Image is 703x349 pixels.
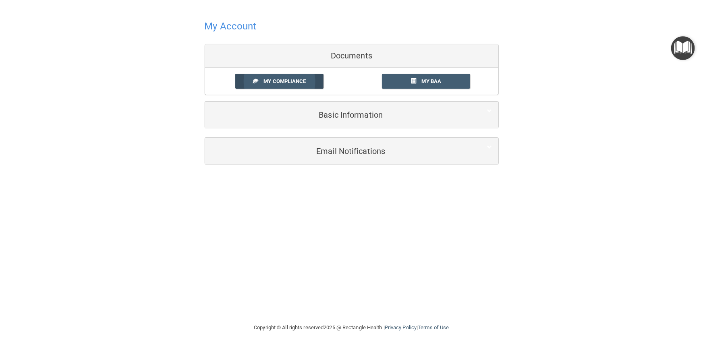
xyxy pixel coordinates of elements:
h5: Email Notifications [211,147,468,156]
a: Terms of Use [418,324,449,330]
a: Privacy Policy [385,324,417,330]
a: Email Notifications [211,142,492,160]
span: My BAA [422,78,442,84]
div: Documents [205,44,498,68]
button: Open Resource Center [671,36,695,60]
iframe: Drift Widget Chat Controller [564,292,693,324]
a: Basic Information [211,106,492,124]
div: Copyright © All rights reserved 2025 @ Rectangle Health | | [205,315,499,341]
span: My Compliance [263,78,306,84]
h5: Basic Information [211,110,468,119]
h4: My Account [205,21,257,31]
